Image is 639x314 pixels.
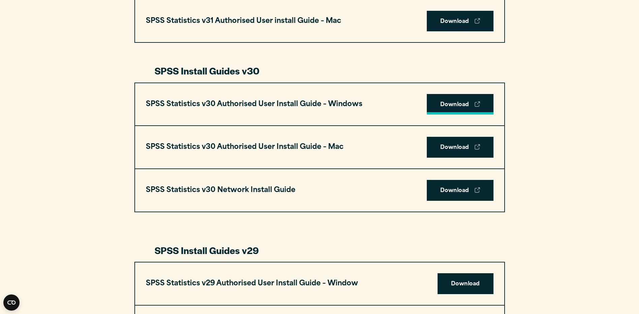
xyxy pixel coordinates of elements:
[427,11,493,32] a: Download
[155,64,485,77] h3: SPSS Install Guides v30
[146,184,295,197] h3: SPSS Statistics v30 Network Install Guide
[146,141,344,154] h3: SPSS Statistics v30 Authorised User Install Guide – Mac
[427,94,493,115] a: Download
[427,180,493,201] a: Download
[155,244,485,257] h3: SPSS Install Guides v29
[146,15,341,28] h3: SPSS Statistics v31 Authorised User install Guide – Mac
[146,98,362,111] h3: SPSS Statistics v30 Authorised User Install Guide – Windows
[146,277,358,290] h3: SPSS Statistics v29 Authorised User Install Guide – Window
[427,137,493,158] a: Download
[438,273,493,294] a: Download
[3,294,20,311] button: Open CMP widget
